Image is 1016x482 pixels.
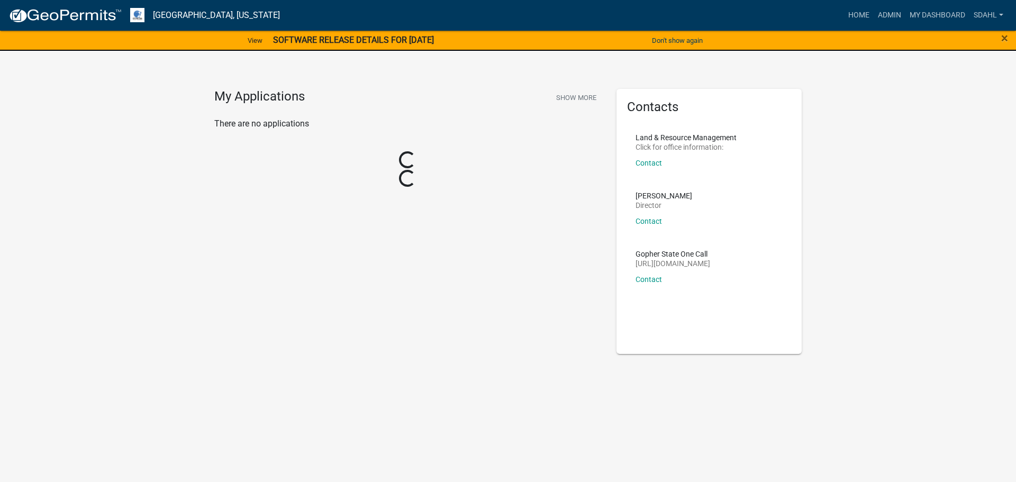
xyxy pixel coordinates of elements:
a: Home [844,5,874,25]
a: Contact [636,159,662,167]
a: Admin [874,5,905,25]
p: There are no applications [214,117,601,130]
h4: My Applications [214,89,305,105]
strong: SOFTWARE RELEASE DETAILS FOR [DATE] [273,35,434,45]
p: Click for office information: [636,143,737,151]
button: Show More [552,89,601,106]
p: [URL][DOMAIN_NAME] [636,260,710,267]
p: Gopher State One Call [636,250,710,258]
button: Close [1001,32,1008,44]
a: Contact [636,275,662,284]
img: Otter Tail County, Minnesota [130,8,144,22]
a: Contact [636,217,662,225]
button: Don't show again [648,32,707,49]
p: [PERSON_NAME] [636,192,692,199]
p: Director [636,202,692,209]
p: Land & Resource Management [636,134,737,141]
a: sdahl [969,5,1008,25]
a: My Dashboard [905,5,969,25]
a: [GEOGRAPHIC_DATA], [US_STATE] [153,6,280,24]
span: × [1001,31,1008,46]
h5: Contacts [627,99,791,115]
a: View [243,32,267,49]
